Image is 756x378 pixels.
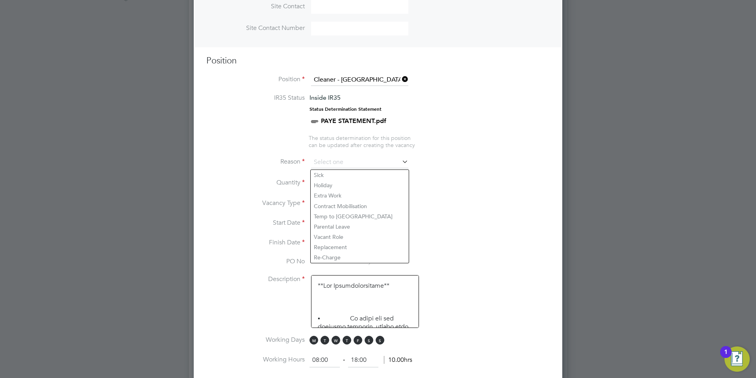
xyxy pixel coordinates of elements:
[311,257,388,265] span: Please select vacancy dates
[311,222,409,232] li: Parental Leave
[309,106,382,112] strong: Status Determination Statement
[724,346,750,372] button: Open Resource Center, 1 new notification
[206,55,550,67] h3: Position
[206,199,305,207] label: Vacancy Type
[341,356,346,364] span: ‐
[311,190,409,201] li: Extra Work
[724,352,728,362] div: 1
[365,336,373,344] span: S
[309,134,415,149] span: The status determination for this position can be updated after creating the vacancy
[309,353,340,367] input: 08:00
[206,24,305,32] label: Site Contact Number
[311,201,409,211] li: Contract Mobilisation
[321,336,329,344] span: T
[321,117,386,125] a: PAYE STATEMENT.pdf
[206,257,305,266] label: PO No
[311,211,409,222] li: Temp to [GEOGRAPHIC_DATA]
[311,232,409,242] li: Vacant Role
[311,180,409,190] li: Holiday
[343,336,351,344] span: T
[311,156,408,168] input: Select one
[311,74,408,86] input: Search for...
[206,356,305,364] label: Working Hours
[348,353,378,367] input: 17:00
[206,158,305,166] label: Reason
[311,170,409,180] li: Sick
[206,238,305,247] label: Finish Date
[311,242,409,252] li: Replacement
[206,275,305,283] label: Description
[206,2,305,11] label: Site Contact
[311,252,409,263] li: Re-Charge
[206,179,305,187] label: Quantity
[309,336,318,344] span: M
[332,336,340,344] span: W
[206,336,305,344] label: Working Days
[354,336,362,344] span: F
[309,94,341,101] span: Inside IR35
[376,336,384,344] span: S
[384,356,412,364] span: 10.00hrs
[206,94,305,102] label: IR35 Status
[206,219,305,227] label: Start Date
[206,75,305,84] label: Position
